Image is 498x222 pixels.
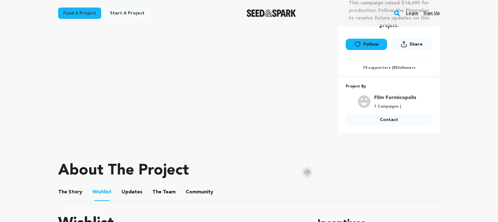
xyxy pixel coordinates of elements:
span: The [58,188,67,196]
button: Share [391,38,432,50]
span: Share [409,41,423,47]
h1: About The Project [58,163,189,178]
a: Start a project [105,8,150,19]
span: Wishlist [92,188,112,196]
a: Fund a project [58,8,101,19]
span: Share [391,38,432,53]
img: Seed&Spark Logo Dark Mode [247,9,296,17]
a: Follow [346,39,387,50]
span: Story [58,188,82,196]
a: Seed&Spark Homepage [247,9,296,17]
a: Login [406,8,418,18]
p: 1 Campaigns | [374,104,416,109]
a: Goto Film Formicopolis profile [374,94,416,102]
span: The [152,188,161,196]
p: 74 supporters | followers [346,65,433,70]
img: Seed&Spark Instagram Icon [302,167,313,178]
span: 85 [393,66,397,70]
p: Project By [346,83,433,90]
span: Community [186,188,213,196]
img: user.png [358,95,370,108]
a: Contact [346,114,433,125]
a: Sign up [423,8,440,18]
span: Updates [122,188,142,196]
span: Team [152,188,176,196]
